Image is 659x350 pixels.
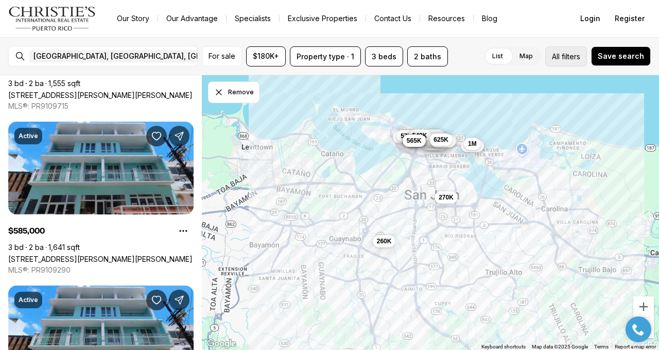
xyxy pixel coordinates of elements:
[439,193,454,202] span: 270K
[435,191,458,204] button: 270K
[365,46,403,66] button: 3 beds
[8,91,193,99] a: 18 TAFT ST #2S, SAN JUAN PR, 00911
[532,344,588,349] span: Map data ©2025 Google
[420,11,473,26] a: Resources
[290,46,361,66] button: Property type · 1
[464,138,481,150] button: 1M
[598,52,644,60] span: Save search
[412,131,427,140] span: 549K
[8,6,96,31] img: logo
[425,133,450,145] button: 1.38M
[511,47,541,65] label: Map
[594,344,609,349] a: Terms
[19,132,38,140] p: Active
[545,46,587,66] button: Allfilters
[393,131,416,143] button: 870K
[33,52,261,60] span: [GEOGRAPHIC_DATA], [GEOGRAPHIC_DATA], [GEOGRAPHIC_DATA]
[407,137,422,145] span: 565K
[633,296,654,317] button: Zoom in
[377,237,392,245] span: 260K
[562,51,580,62] span: filters
[403,135,426,147] button: 565K
[246,46,286,66] button: $180K+
[396,130,420,142] button: 575K
[408,129,431,142] button: 549K
[468,140,477,148] span: 1M
[158,11,226,26] a: Our Advantage
[615,14,645,23] span: Register
[208,81,259,103] button: Dismiss drawing
[19,296,38,304] p: Active
[422,129,445,142] button: 950K
[426,131,441,140] span: 950K
[574,8,606,29] button: Login
[209,52,235,60] span: For sale
[461,140,484,152] button: 250K
[227,11,279,26] a: Specialists
[146,290,167,310] button: Save Property: 604 CERRA ST #3B
[169,290,189,310] button: Share Property
[173,221,194,241] button: Property options
[169,126,189,146] button: Share Property
[433,136,448,144] span: 625K
[109,11,158,26] a: Our Story
[484,47,511,65] label: List
[429,134,453,146] button: 625K
[401,132,415,140] span: 575K
[591,46,651,66] button: Save search
[373,235,396,247] button: 260K
[146,126,167,146] button: Save Property: 604 CERRA ST #4B
[253,52,279,60] span: $180K+
[474,11,506,26] a: Blog
[280,11,366,26] a: Exclusive Properties
[366,11,420,26] button: Contact Us
[552,51,560,62] span: All
[8,255,193,263] a: 604 CERRA ST #4B, SAN JUAN PR, 00907
[609,8,651,29] button: Register
[202,46,242,66] button: For sale
[407,46,448,66] button: 2 baths
[615,344,656,349] a: Report a map error
[580,14,600,23] span: Login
